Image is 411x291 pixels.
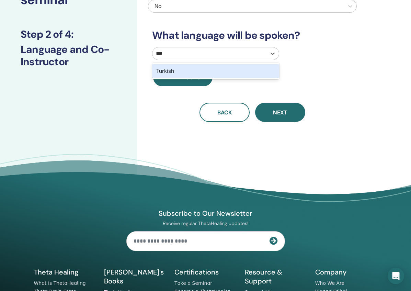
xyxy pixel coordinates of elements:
[255,103,305,122] button: Next
[21,43,117,68] h3: Language and Co-Instructor
[273,109,287,116] span: Next
[174,268,237,277] h5: Certifications
[245,268,307,286] h5: Resource & Support
[217,109,232,116] span: Back
[21,28,117,41] h3: Step 2 of 4 :
[34,268,96,277] h5: Theta Healing
[155,2,161,10] span: No
[315,280,344,286] a: Who We Are
[126,220,285,226] p: Receive regular ThetaHealing updates!
[126,209,285,218] h4: Subscribe to Our Newsletter
[148,29,357,42] h3: What language will be spoken?
[388,268,404,284] div: Open Intercom Messenger
[152,64,279,78] div: Turkish
[104,268,166,286] h5: [PERSON_NAME]’s Books
[315,268,377,277] h5: Company
[34,280,86,286] a: What is ThetaHealing
[174,280,212,286] a: Take a Seminar
[199,103,250,122] button: Back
